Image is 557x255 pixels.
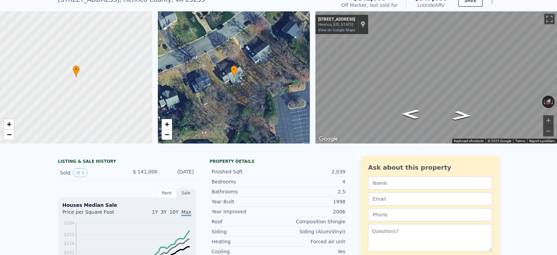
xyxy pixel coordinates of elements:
[162,119,172,129] a: Zoom in
[278,238,345,245] div: Forced air unit
[278,168,345,175] div: 2,039
[231,65,237,77] div: •
[64,232,74,237] tspan: $251
[341,2,398,9] div: Off Market, last sold for
[315,11,557,144] div: Street View
[529,139,555,143] a: Report a problem
[212,178,278,185] div: Bedrooms
[415,2,447,9] div: Lotside ARV
[73,66,80,73] span: •
[4,119,14,129] a: Zoom in
[278,208,345,215] div: 2006
[152,209,158,215] span: 1Y
[4,129,14,140] a: Zoom out
[318,17,355,22] div: [STREET_ADDRESS]
[210,159,347,164] div: Property details
[170,209,179,215] span: 10Y
[212,198,278,205] div: Year Built
[60,168,121,177] div: Sold
[454,139,484,144] button: Keyboard shortcuts
[58,159,196,166] div: LISTING & SALE HISTORY
[543,95,554,108] button: Reset the view
[64,250,74,255] tspan: $201
[62,209,127,220] div: Price per Square Foot
[7,120,11,128] span: +
[394,107,427,121] path: Go Northeast, Point Grey Rd
[73,65,80,77] div: •
[212,228,278,235] div: Siding
[231,66,237,73] span: •
[318,22,355,27] div: Henrico, [US_STATE]
[176,189,196,198] div: Sale
[212,248,278,255] div: Cooling
[278,178,345,185] div: 4
[181,209,191,216] span: Max
[212,238,278,245] div: Heating
[368,192,492,205] input: Email
[162,129,172,140] a: Zoom out
[64,221,74,225] tspan: $284
[315,11,557,144] div: Map
[543,115,554,126] button: Zoom in
[133,169,158,174] span: $ 141,000
[317,135,340,144] img: Google
[368,177,492,190] input: Name
[368,208,492,221] input: Phone
[544,14,555,24] button: Toggle fullscreen view
[164,120,169,128] span: +
[317,135,340,144] a: Open this area in Google Maps (opens a new window)
[73,168,88,177] button: View historical data
[515,139,525,143] a: Terms (opens in new tab)
[157,189,176,198] div: Rent
[64,241,74,246] tspan: $226
[318,28,355,32] a: View on Google Maps
[278,228,345,235] div: Siding (Alum/Vinyl)
[542,96,546,108] button: Rotate counterclockwise
[551,96,555,108] button: Rotate clockwise
[212,208,278,215] div: Year Improved
[212,218,278,225] div: Roof
[488,139,511,143] span: © 2025 Google
[278,188,345,195] div: 2.5
[164,130,169,139] span: −
[212,168,278,175] div: Finished Sqft
[543,126,554,136] button: Zoom out
[163,168,194,177] div: [DATE]
[212,188,278,195] div: Bathrooms
[444,108,480,123] path: Go Southwest, Point Grey Rd
[62,202,191,209] div: Houses Median Sale
[361,21,365,28] a: Show location on map
[278,198,345,205] div: 1998
[278,248,345,255] div: Yes
[161,209,166,215] span: 3Y
[278,218,345,225] div: Composition Shingle
[7,130,11,139] span: −
[368,163,492,172] div: Ask about this property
